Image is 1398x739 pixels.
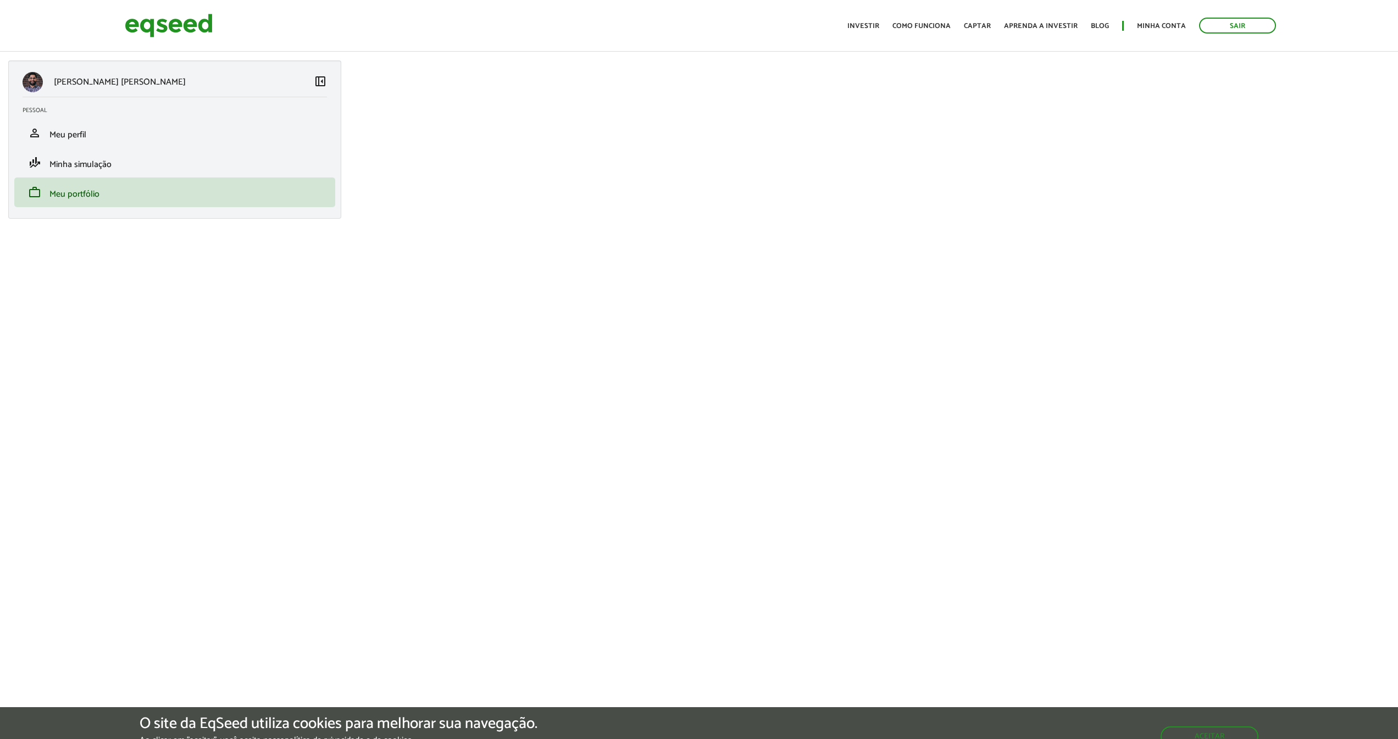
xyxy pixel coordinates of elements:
[23,186,327,199] a: workMeu portfólio
[1004,23,1078,30] a: Aprenda a investir
[964,23,991,30] a: Captar
[1091,23,1109,30] a: Blog
[23,107,335,114] h2: Pessoal
[1199,18,1276,34] a: Sair
[140,715,537,732] h5: O site da EqSeed utiliza cookies para melhorar sua navegação.
[14,177,335,207] li: Meu portfólio
[28,126,41,140] span: person
[125,11,213,40] img: EqSeed
[14,148,335,177] li: Minha simulação
[1137,23,1186,30] a: Minha conta
[49,187,99,202] span: Meu portfólio
[49,157,112,172] span: Minha simulação
[28,156,41,169] span: finance_mode
[23,126,327,140] a: personMeu perfil
[28,186,41,199] span: work
[54,77,186,87] p: [PERSON_NAME] [PERSON_NAME]
[14,118,335,148] li: Meu perfil
[49,127,86,142] span: Meu perfil
[892,23,951,30] a: Como funciona
[314,75,327,90] a: Colapsar menu
[847,23,879,30] a: Investir
[314,75,327,88] span: left_panel_close
[23,156,327,169] a: finance_modeMinha simulação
